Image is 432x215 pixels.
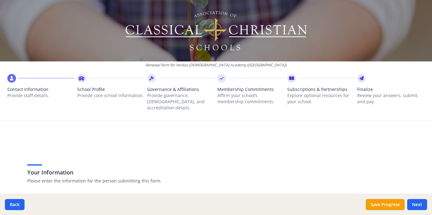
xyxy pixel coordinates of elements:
button: Save Progress [366,199,405,210]
span: Finalize [357,86,425,92]
p: Explore optional resources for your school. [287,92,355,105]
span: Subscriptions & Partnerships [287,86,355,92]
span: Contact Information [7,86,75,92]
span: Membership Commitments [217,86,285,92]
img: Logo [124,9,308,52]
span: Governance & Affiliations [147,86,215,92]
button: Next [407,199,427,210]
p: Provide staff details. [7,92,75,99]
p: Provide core school information. [77,92,145,99]
p: Please enter the information for the person submitting this form. [27,178,405,184]
span: School Profile [77,86,145,92]
p: Review your answers, submit, and pay. [357,92,425,105]
h3: Your Information [27,168,405,177]
p: Affirm your school’s membership commitments. [217,92,285,105]
p: Provide governance, [DEMOGRAPHIC_DATA], and accreditation details. [147,92,215,111]
button: Back [5,199,25,210]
